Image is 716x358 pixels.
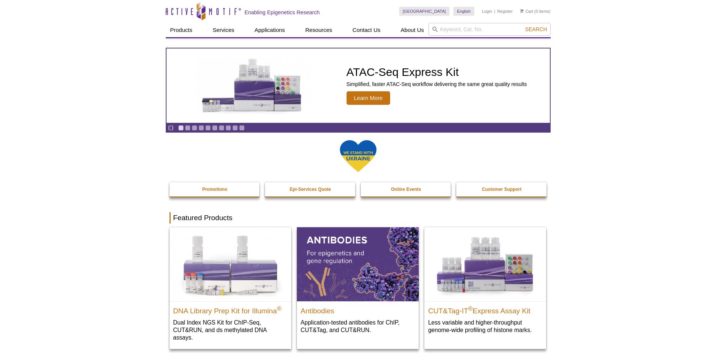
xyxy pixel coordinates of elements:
a: Online Events [361,182,452,196]
li: | [494,7,495,16]
h2: CUT&Tag-IT Express Assay Kit [428,304,542,315]
h2: Antibodies [301,304,415,315]
img: We Stand With Ukraine [339,139,377,173]
a: Products [166,23,197,37]
sup: ® [468,305,473,311]
a: Services [208,23,239,37]
button: Search [523,26,549,33]
a: Toggle autoplay [168,125,174,131]
a: Go to slide 6 [212,125,218,131]
a: Register [497,9,513,14]
a: Go to slide 8 [226,125,231,131]
strong: Online Events [391,187,421,192]
p: Application-tested antibodies for ChIP, CUT&Tag, and CUT&RUN. [301,319,415,334]
a: English [453,7,474,16]
a: Go to slide 7 [219,125,224,131]
a: Applications [250,23,289,37]
img: ATAC-Seq Express Kit [191,57,315,114]
p: Less variable and higher-throughput genome-wide profiling of histone marks​. [428,319,542,334]
h2: ATAC-Seq Express Kit [347,66,527,78]
a: Go to slide 2 [185,125,191,131]
a: [GEOGRAPHIC_DATA] [399,7,450,16]
a: CUT&Tag-IT® Express Assay Kit CUT&Tag-IT®Express Assay Kit Less variable and higher-throughput ge... [424,227,546,341]
a: Go to slide 3 [192,125,197,131]
sup: ® [277,305,282,311]
a: Go to slide 5 [205,125,211,131]
a: Login [482,9,492,14]
img: DNA Library Prep Kit for Illumina [170,227,291,301]
strong: Promotions [202,187,227,192]
img: Your Cart [520,9,524,13]
a: All Antibodies Antibodies Application-tested antibodies for ChIP, CUT&Tag, and CUT&RUN. [297,227,419,341]
a: Epi-Services Quote [265,182,356,196]
a: DNA Library Prep Kit for Illumina DNA Library Prep Kit for Illumina® Dual Index NGS Kit for ChIP-... [170,227,291,349]
strong: Epi-Services Quote [290,187,331,192]
p: Simplified, faster ATAC-Seq workflow delivering the same great quality results [347,81,527,88]
p: Dual Index NGS Kit for ChIP-Seq, CUT&RUN, and ds methylated DNA assays. [173,319,288,341]
strong: Customer Support [482,187,521,192]
h2: Featured Products [170,212,547,224]
img: CUT&Tag-IT® Express Assay Kit [424,227,546,301]
a: About Us [396,23,428,37]
span: Search [525,26,547,32]
a: Go to slide 9 [232,125,238,131]
a: Go to slide 4 [198,125,204,131]
a: Promotions [170,182,260,196]
article: ATAC-Seq Express Kit [167,48,550,123]
h2: Enabling Epigenetics Research [245,9,320,16]
input: Keyword, Cat. No. [428,23,551,36]
a: Customer Support [456,182,547,196]
a: Cart [520,9,533,14]
span: Learn More [347,91,391,105]
a: Resources [301,23,337,37]
a: Contact Us [348,23,385,37]
img: All Antibodies [297,227,419,301]
h2: DNA Library Prep Kit for Illumina [173,304,288,315]
a: Go to slide 1 [178,125,184,131]
a: ATAC-Seq Express Kit ATAC-Seq Express Kit Simplified, faster ATAC-Seq workflow delivering the sam... [167,48,550,123]
a: Go to slide 10 [239,125,245,131]
li: (0 items) [520,7,551,16]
